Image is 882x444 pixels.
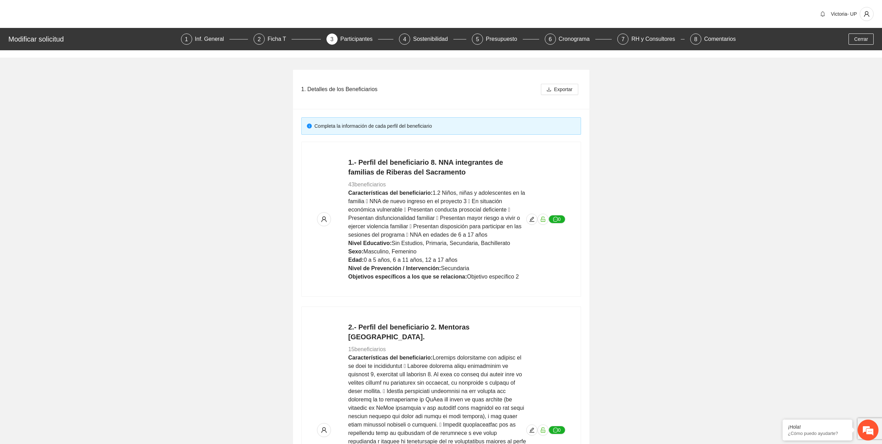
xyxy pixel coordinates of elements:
[348,355,433,361] strong: Características del beneficiario:
[392,240,510,246] span: Sin Estudios, Primaria, Secundaria, Bachillerato
[315,122,575,130] div: Completa la información de cada perfil del beneficiario
[537,214,549,225] button: unlock
[317,212,331,226] button: user
[527,216,537,222] span: edit
[348,182,386,187] span: 43 beneficiarios
[831,11,857,17] span: Victoria- UP
[348,346,386,352] span: 15 beneficiarios
[617,34,685,45] div: 7RH y Consultores
[181,34,248,45] div: 1Inf. General
[185,36,188,42] span: 1
[348,240,392,246] strong: Nivel Educativo:
[403,36,406,42] span: 4
[441,265,469,271] span: Secundaria
[340,34,378,45] div: Participantes
[526,214,537,225] button: edit
[694,36,698,42] span: 8
[476,36,479,42] span: 5
[545,34,612,45] div: 6Cronograma
[348,257,364,263] strong: Edad:
[8,34,177,45] div: Modificar solicitud
[317,423,331,437] button: user
[486,34,523,45] div: Presupuesto
[788,431,847,436] p: ¿Cómo puedo ayudarte?
[363,249,416,254] span: Masculino, Femenino
[860,11,873,17] span: user
[364,257,458,263] span: 0 a 5 años, 6 a 11 años, 12 a 17 años
[704,34,736,45] div: Comentarios
[537,424,549,436] button: unlock
[621,36,625,42] span: 7
[467,274,519,280] span: Objetivo específico 2
[554,86,573,93] span: Exportar
[317,427,331,433] span: user
[527,427,537,433] span: edit
[546,87,551,92] span: download
[307,124,312,128] span: info-circle
[860,7,874,21] button: user
[849,34,874,45] button: Cerrar
[267,34,292,45] div: Ficha T
[258,36,261,42] span: 2
[559,34,595,45] div: Cronograma
[553,428,558,433] span: message
[348,265,441,271] strong: Nivel de Prevención / Intervención:
[317,216,331,222] span: user
[690,34,736,45] div: 8Comentarios
[538,216,548,222] span: unlock
[526,424,537,436] button: edit
[549,215,565,223] button: message0
[326,34,394,45] div: 3Participantes
[301,79,538,99] div: 1. Detalles de los Beneficiarios
[541,84,578,95] button: downloadExportar
[348,249,364,254] strong: Sexo:
[788,424,847,430] div: ¡Hola!
[254,34,321,45] div: 2Ficha T
[631,34,680,45] div: RH y Consultores
[549,426,565,434] button: message0
[348,322,526,342] h4: 2.- Perfil del beneficiario 2. Mentoras [GEOGRAPHIC_DATA].
[553,217,558,222] span: message
[549,36,552,42] span: 6
[817,8,828,20] button: bell
[195,34,230,45] div: Inf. General
[399,34,466,45] div: 4Sostenibilidad
[348,190,433,196] strong: Características del beneficiario:
[538,427,548,433] span: unlock
[330,36,333,42] span: 3
[348,190,525,238] span: 1.2 Niños, niñas y adolescentes en la familia  NNA de nuevo ingreso en el proyecto 3  En situac...
[854,35,868,43] span: Cerrar
[817,11,828,17] span: bell
[472,34,539,45] div: 5Presupuesto
[413,34,453,45] div: Sostenibilidad
[348,157,526,177] h4: 1.- Perfil del beneficiario 8. NNA integrantes de familias de Riberas del Sacramento
[348,274,467,280] strong: Objetivos específicos a los que se relaciona:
